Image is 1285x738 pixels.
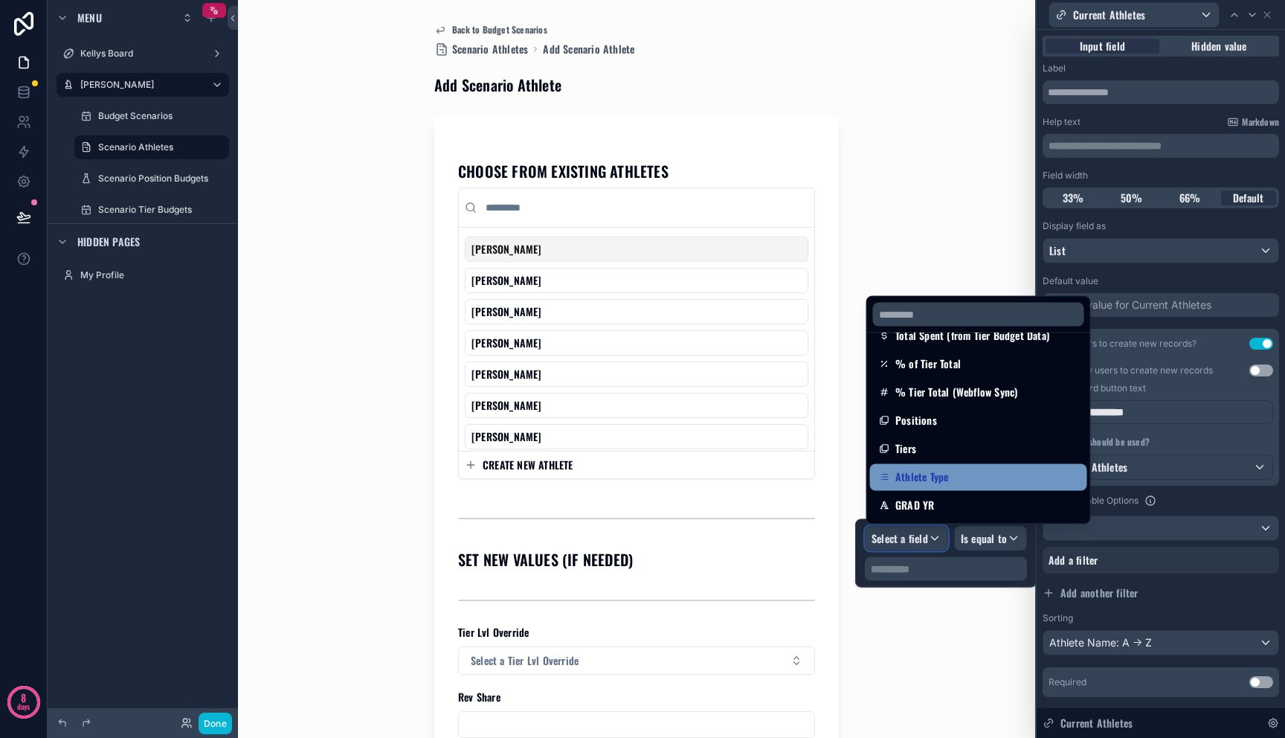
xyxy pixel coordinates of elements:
[452,24,547,36] span: Back to Budget Scenarios
[895,440,916,458] span: Tiers
[1049,676,1086,688] div: Required
[21,690,26,705] p: 8
[1242,116,1279,128] span: Markdown
[98,173,226,184] label: Scenario Position Budgets
[74,167,229,190] a: Scenario Position Budgets
[459,228,814,451] div: Suggestions
[1121,190,1143,205] span: 50%
[1049,455,1273,480] button: Current Athletes
[1043,275,1098,287] label: Default value
[471,367,542,382] span: [PERSON_NAME]
[471,304,542,319] span: [PERSON_NAME]
[1191,39,1246,54] span: Hidden value
[471,398,542,413] span: [PERSON_NAME]
[1049,2,1220,28] button: Current Athletes
[434,74,561,95] h1: Add Scenario Athlete
[895,327,1049,345] span: Total Spent (from Tier Budget Data)
[1043,630,1279,655] button: Athlete Name: A -> Z
[57,263,229,287] a: My Profile
[471,242,542,257] span: [PERSON_NAME]
[1049,553,1098,568] span: Add a filter
[1055,460,1127,475] span: Current Athletes
[17,696,30,717] p: days
[57,73,229,97] a: [PERSON_NAME]
[483,458,573,472] span: CREATE NEW ATHLETE
[1043,238,1279,263] button: List
[1179,190,1201,205] span: 66%
[471,336,542,350] span: [PERSON_NAME]
[77,234,140,249] span: Hidden pages
[471,273,542,288] span: [PERSON_NAME]
[98,204,226,216] label: Scenario Tier Budgets
[471,653,579,668] span: Select a Tier Lvl Override
[1073,7,1145,22] span: Current Athletes
[74,104,229,128] a: Budget Scenarios
[1080,39,1125,54] span: Input field
[458,161,669,182] h1: CHOOSE FROM EXISTING ATHLETES
[458,646,815,675] button: Select Button
[1043,134,1279,158] div: scrollable content
[1049,435,1150,448] span: What form should be used?
[1043,580,1279,606] button: Add another filter
[1043,170,1088,182] label: Field width
[1043,612,1073,624] label: Sorting
[80,79,199,91] label: [PERSON_NAME]
[452,42,528,57] span: Scenario Athletes
[1043,220,1106,232] label: Display field as
[1049,298,1211,312] div: Default value for Current Athletes
[465,458,808,472] button: CREATE NEW ATHLETE
[80,48,205,60] label: Kellys Board
[1049,400,1273,436] div: scrollable content
[895,356,961,373] span: % of Tier Total
[80,269,226,281] label: My Profile
[1060,585,1139,600] span: Add another filter
[895,384,1017,402] span: % Tier Total (Webflow Sync)
[57,42,229,65] a: Kellys Board
[98,141,220,153] label: Scenario Athletes
[1063,190,1084,205] span: 33%
[1043,62,1066,74] label: Label
[1227,116,1279,128] a: Markdown
[543,42,634,57] a: Add Scenario Athlete
[98,110,226,122] label: Budget Scenarios
[77,10,102,25] span: Menu
[1049,382,1146,394] label: New record button text
[458,549,633,570] h1: SET NEW VALUES (IF NEEDED)
[458,689,500,705] span: Rev Share
[1043,495,1139,507] label: Filter Available Options
[1060,716,1133,731] span: Current Athletes
[458,624,529,640] span: Tier Lvl Override
[1043,631,1278,655] div: Athlete Name: A -> Z
[1049,338,1197,350] div: Allow users to create new records?
[199,713,232,734] button: Done
[74,135,229,159] a: Scenario Athletes
[895,497,934,515] span: GRAD YR
[434,42,528,57] a: Scenario Athletes
[74,198,229,222] a: Scenario Tier Budgets
[1049,243,1066,258] span: List
[1049,365,1213,376] label: Only allow users to create new records
[1043,116,1081,128] label: Help text
[895,412,937,430] span: Positions
[434,24,547,36] a: Back to Budget Scenarios
[471,429,542,444] span: [PERSON_NAME]
[1233,190,1263,205] span: Default
[895,469,948,487] span: Athlete Type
